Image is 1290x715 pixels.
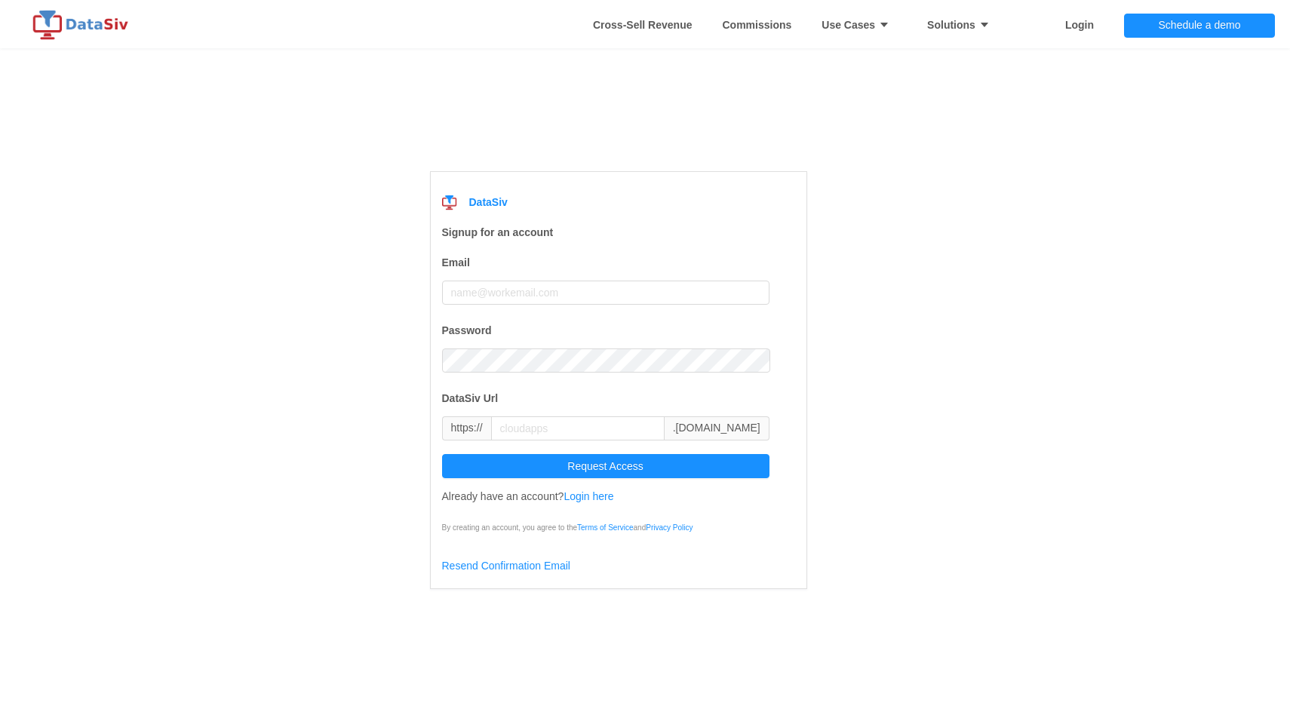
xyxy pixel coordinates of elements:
[442,281,769,305] input: name@workemail.com
[442,324,492,336] strong: Password
[469,196,508,208] strong: DataSiv
[442,416,491,440] span: https://
[1065,2,1094,48] a: Login
[722,2,791,48] a: Commissions
[442,523,693,532] span: By creating an account, you agree to the and
[442,490,614,502] span: Already have an account?
[822,19,897,31] strong: Use Cases
[30,10,136,40] img: logo
[577,523,633,532] a: Terms of Service
[975,20,990,30] i: icon: caret-down
[442,392,499,404] strong: DataSiv Url
[564,490,613,502] a: Login here
[875,20,889,30] i: icon: caret-down
[491,416,665,440] input: cloudapps
[646,523,693,532] a: Privacy Policy
[442,454,769,478] button: Request Access
[665,416,769,440] span: .[DOMAIN_NAME]
[1124,14,1275,38] button: Schedule a demo
[442,195,457,210] img: logo
[442,256,470,269] strong: Email
[593,2,693,48] a: Whitespace
[442,560,570,572] a: Resend Confirmation Email
[927,19,997,31] strong: Solutions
